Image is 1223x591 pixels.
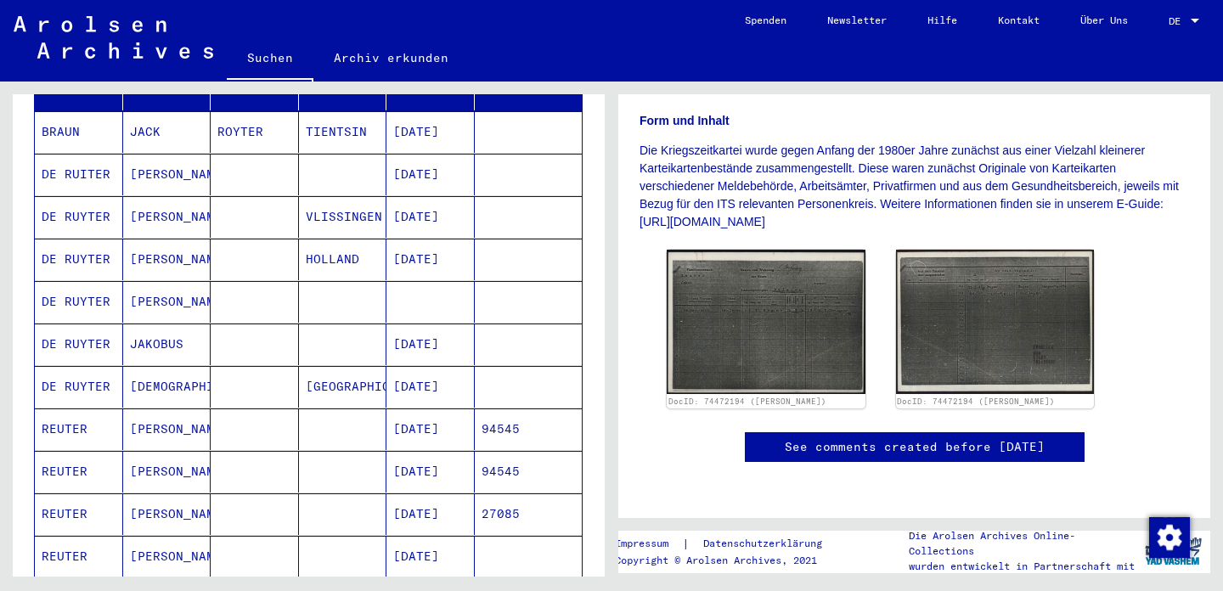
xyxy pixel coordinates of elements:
mat-cell: [DATE] [386,239,475,280]
mat-cell: REUTER [35,408,123,450]
mat-cell: [PERSON_NAME] [123,493,211,535]
img: Arolsen_neg.svg [14,16,213,59]
a: Archiv erkunden [313,37,469,78]
mat-cell: 94545 [475,408,583,450]
div: Zustimmung ändern [1148,516,1189,557]
img: 002.jpg [896,250,1095,394]
mat-cell: HOLLAND [299,239,387,280]
mat-cell: JACK [123,111,211,153]
mat-cell: DE RUYTER [35,324,123,365]
mat-cell: DE RUYTER [35,281,123,323]
p: Die Kriegszeitkartei wurde gegen Anfang der 1980er Jahre zunächst aus einer Vielzahl kleinerer Ka... [640,142,1189,231]
p: wurden entwickelt in Partnerschaft mit [909,559,1136,574]
mat-cell: REUTER [35,536,123,577]
mat-cell: DE RUYTER [35,366,123,408]
mat-cell: [DATE] [386,451,475,492]
mat-cell: [DATE] [386,493,475,535]
a: DocID: 74472194 ([PERSON_NAME]) [897,397,1055,406]
mat-cell: [PERSON_NAME] [123,281,211,323]
mat-cell: [PERSON_NAME] [123,239,211,280]
img: Zustimmung ändern [1149,517,1190,558]
p: Die Arolsen Archives Online-Collections [909,528,1136,559]
a: Datenschutzerklärung [690,535,843,553]
mat-cell: [DATE] [386,111,475,153]
mat-cell: [DATE] [386,408,475,450]
mat-cell: [PERSON_NAME] [123,536,211,577]
mat-cell: JAKOBUS [123,324,211,365]
a: DocID: 74472194 ([PERSON_NAME]) [668,397,826,406]
mat-cell: [PERSON_NAME] [123,408,211,450]
mat-cell: REUTER [35,451,123,492]
mat-cell: ROYTER [211,111,299,153]
mat-cell: DE RUYTER [35,239,123,280]
mat-cell: [DATE] [386,366,475,408]
mat-cell: [DATE] [386,324,475,365]
mat-cell: BRAUN [35,111,123,153]
mat-cell: [DATE] [386,536,475,577]
mat-cell: [GEOGRAPHIC_DATA] [299,366,387,408]
mat-cell: DE RUYTER [35,196,123,238]
p: Copyright © Arolsen Archives, 2021 [615,553,843,568]
mat-cell: DE RUITER [35,154,123,195]
mat-cell: TIENTSIN [299,111,387,153]
mat-cell: VLISSINGEN [299,196,387,238]
mat-cell: 27085 [475,493,583,535]
mat-cell: REUTER [35,493,123,535]
span: DE [1169,15,1187,27]
mat-cell: [DATE] [386,196,475,238]
b: Form und Inhalt [640,114,730,127]
mat-cell: [DEMOGRAPHIC_DATA] [123,366,211,408]
a: See comments created before [DATE] [785,438,1045,456]
mat-cell: [DATE] [386,154,475,195]
mat-cell: 94545 [475,451,583,492]
mat-cell: [PERSON_NAME] [123,154,211,195]
mat-cell: [PERSON_NAME] [123,196,211,238]
a: Impressum [615,535,682,553]
a: Suchen [227,37,313,82]
mat-cell: [PERSON_NAME] [123,451,211,492]
img: 001.jpg [667,250,865,394]
img: yv_logo.png [1141,530,1205,572]
div: | [615,535,843,553]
